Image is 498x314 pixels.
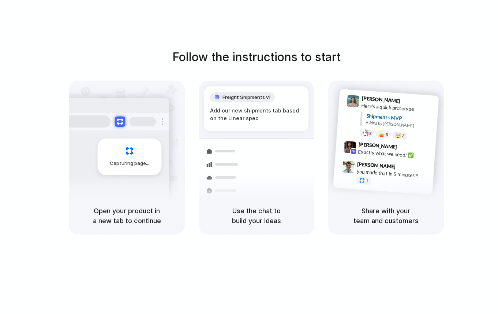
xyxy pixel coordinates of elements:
div: 🤯 [395,133,401,138]
span: 8 [369,131,371,135]
h1: Follow the instructions to start [172,48,341,66]
h5: Share with your team and customers [337,206,435,226]
span: 1 [366,179,368,183]
span: [PERSON_NAME] [362,94,400,105]
div: Here's a quick prototype [361,101,434,114]
h5: Use the chat to build your ideas [207,206,306,226]
span: Capturing page [110,160,150,167]
span: 9:41 AM [402,97,417,106]
h5: Open your product in a new tab to continue [78,206,176,226]
span: 9:47 AM [398,163,413,172]
div: Added by [PERSON_NAME] [366,119,433,130]
span: 9:42 AM [399,144,414,152]
span: [PERSON_NAME] [357,160,396,170]
span: [PERSON_NAME] [358,140,397,151]
span: 5 [385,132,388,136]
div: Exactly what we need! ✅ [358,148,431,160]
span: Freight Shipments v1 [222,94,270,101]
div: Add our new shipments tab based on the Linear spec [210,107,303,122]
div: you made that in 5 minutes?! [356,167,430,180]
span: 3 [402,133,404,137]
div: Shipments MVP [366,112,434,124]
